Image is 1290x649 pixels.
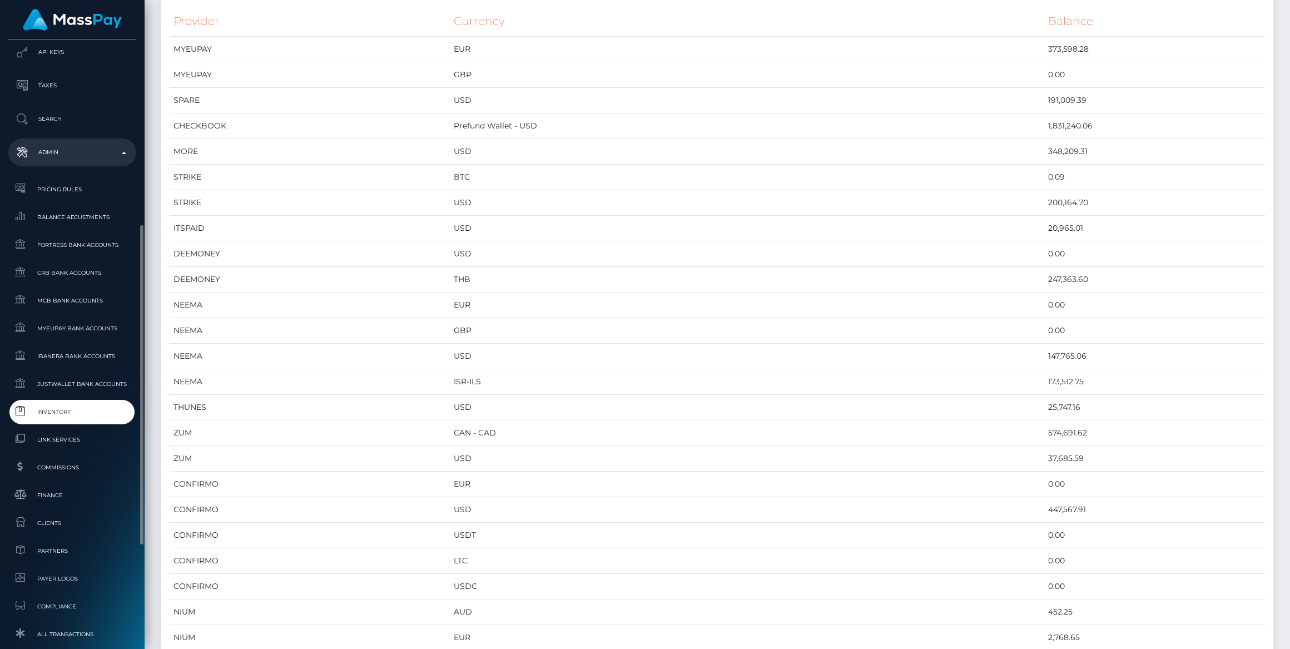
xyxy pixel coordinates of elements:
td: THUNES [170,395,450,420]
span: Pricing Rules [13,183,132,196]
td: USD [450,446,1044,472]
a: Commissions [8,455,136,479]
th: Provider [170,6,450,37]
span: Fortress Bank Accounts [13,239,132,251]
td: CHECKBOOK [170,113,450,139]
td: CONFIRMO [170,523,450,548]
td: 0.00 [1044,574,1265,600]
td: 20,965.01 [1044,216,1265,241]
td: USDC [450,574,1044,600]
span: All Transactions [13,628,132,641]
td: 37,685.59 [1044,446,1265,472]
span: JustWallet Bank Accounts [13,378,132,390]
td: GBP [450,318,1044,344]
td: USD [450,497,1044,523]
a: MCB Bank Accounts [8,289,136,313]
td: 447,567.91 [1044,497,1265,523]
td: 574,691.62 [1044,420,1265,446]
span: Payer Logos [13,572,132,585]
a: Clients [8,511,136,535]
span: CRB Bank Accounts [13,266,132,279]
span: Link Services [13,433,132,446]
p: API Keys [13,44,132,61]
td: CONFIRMO [170,574,450,600]
td: 0.00 [1044,293,1265,318]
td: GBP [450,62,1044,88]
td: 0.00 [1044,523,1265,548]
a: Link Services [8,428,136,452]
th: Currency [450,6,1044,37]
a: Admin [8,138,136,166]
span: Compliance [13,600,132,613]
td: 348,209.31 [1044,139,1265,165]
td: BTC [450,165,1044,190]
td: ZUM [170,446,450,472]
a: Finance [8,483,136,507]
td: ZUM [170,420,450,446]
td: DEEMONEY [170,267,450,293]
td: 0.00 [1044,62,1265,88]
a: Balance Adjustments [8,205,136,229]
td: MYEUPAY [170,62,450,88]
td: LTC [450,548,1044,574]
td: NEEMA [170,369,450,395]
td: EUR [450,37,1044,62]
td: 0.00 [1044,548,1265,574]
img: MassPay Logo [23,9,122,31]
span: Commissions [13,461,132,474]
td: CAN - CAD [450,420,1044,446]
td: 452.25 [1044,600,1265,625]
td: NEEMA [170,293,450,318]
td: USD [450,190,1044,216]
td: THB [450,267,1044,293]
td: 0.00 [1044,241,1265,267]
a: Partners [8,539,136,563]
th: Balance [1044,6,1265,37]
a: API Keys [8,38,136,66]
td: 173,512.75 [1044,369,1265,395]
span: Ibanera Bank Accounts [13,350,132,363]
td: CONFIRMO [170,472,450,497]
td: NIUM [170,600,450,625]
td: USDT [450,523,1044,548]
td: SPARE [170,88,450,113]
a: Pricing Rules [8,177,136,201]
a: Ibanera Bank Accounts [8,344,136,368]
a: Taxes [8,72,136,100]
p: Admin [13,144,132,161]
td: NEEMA [170,344,450,369]
a: Compliance [8,594,136,618]
td: ITSPAID [170,216,450,241]
span: MCB Bank Accounts [13,294,132,307]
a: Payer Logos [8,567,136,591]
td: 1,831,240.06 [1044,113,1265,139]
td: 147,765.06 [1044,344,1265,369]
td: USD [450,344,1044,369]
a: All Transactions [8,622,136,646]
td: 0.00 [1044,318,1265,344]
a: Fortress Bank Accounts [8,233,136,257]
span: Balance Adjustments [13,211,132,224]
td: USD [450,241,1044,267]
p: Taxes [13,77,132,94]
td: 373,598.28 [1044,37,1265,62]
td: CONFIRMO [170,548,450,574]
td: 191,009.39 [1044,88,1265,113]
td: USD [450,216,1044,241]
td: 247,363.60 [1044,267,1265,293]
td: MORE [170,139,450,165]
a: Search [8,105,136,133]
span: Clients [13,517,132,529]
td: STRIKE [170,165,450,190]
td: 0.09 [1044,165,1265,190]
td: EUR [450,293,1044,318]
td: AUD [450,600,1044,625]
td: DEEMONEY [170,241,450,267]
a: CRB Bank Accounts [8,261,136,285]
td: MYEUPAY [170,37,450,62]
td: STRIKE [170,190,450,216]
a: MyEUPay Bank Accounts [8,316,136,340]
td: 0.00 [1044,472,1265,497]
td: Prefund Wallet - USD [450,113,1044,139]
a: JustWallet Bank Accounts [8,372,136,396]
